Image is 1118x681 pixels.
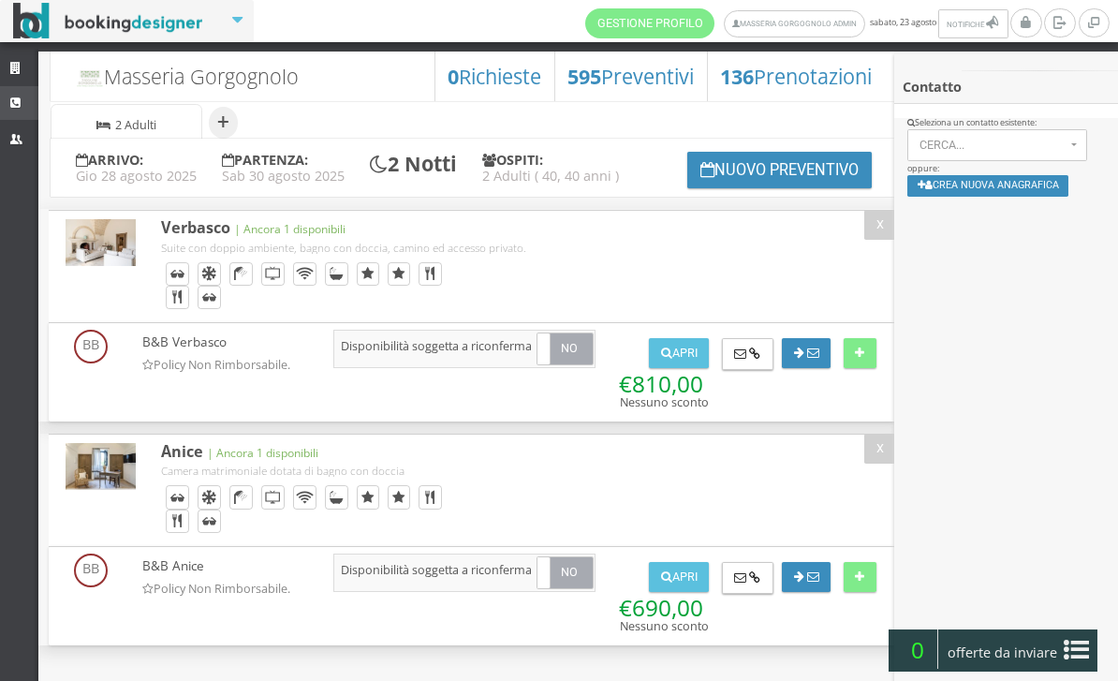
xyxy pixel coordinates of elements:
[907,117,1106,129] div: Seleziona un contatto esistente:
[907,129,1088,161] button: Cerca...
[585,8,714,38] a: Gestione Profilo
[907,175,1069,197] button: Crea nuova anagrafica
[894,117,1118,209] div: oppure:
[13,3,203,39] img: BookingDesigner.com
[585,8,1010,38] span: sabato, 23 agosto
[942,638,1064,668] span: offerte da inviare
[938,9,1008,38] button: Notifiche
[919,139,1066,152] span: Cerca...
[903,78,962,96] b: Contatto
[724,10,865,37] a: Masseria Gorgognolo Admin
[897,629,938,669] span: 0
